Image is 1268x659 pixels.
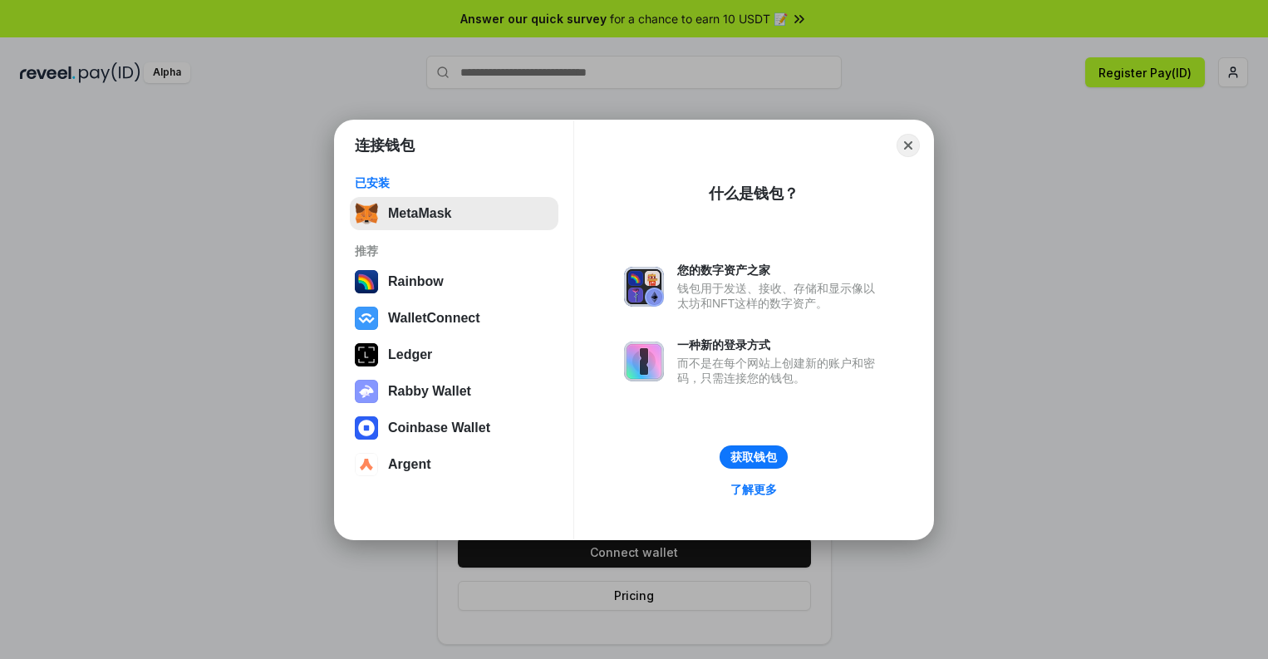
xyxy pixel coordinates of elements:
h1: 连接钱包 [355,135,415,155]
a: 了解更多 [720,479,787,500]
div: Rainbow [388,274,444,289]
div: 了解更多 [730,482,777,497]
div: 推荐 [355,243,553,258]
button: Coinbase Wallet [350,411,558,445]
div: WalletConnect [388,311,480,326]
div: 获取钱包 [730,450,777,465]
img: svg+xml,%3Csvg%20width%3D%22120%22%20height%3D%22120%22%20viewBox%3D%220%200%20120%20120%22%20fil... [355,270,378,293]
img: svg+xml,%3Csvg%20xmlns%3D%22http%3A%2F%2Fwww.w3.org%2F2000%2Fsvg%22%20fill%3D%22none%22%20viewBox... [355,380,378,403]
div: 什么是钱包？ [709,184,799,204]
div: 而不是在每个网站上创建新的账户和密码，只需连接您的钱包。 [677,356,883,386]
div: 您的数字资产之家 [677,263,883,278]
div: MetaMask [388,206,451,221]
div: Argent [388,457,431,472]
button: Close [897,134,920,157]
button: 获取钱包 [720,445,788,469]
img: svg+xml,%3Csvg%20width%3D%2228%22%20height%3D%2228%22%20viewBox%3D%220%200%2028%2028%22%20fill%3D... [355,307,378,330]
img: svg+xml,%3Csvg%20xmlns%3D%22http%3A%2F%2Fwww.w3.org%2F2000%2Fsvg%22%20width%3D%2228%22%20height%3... [355,343,378,366]
div: Ledger [388,347,432,362]
button: Rabby Wallet [350,375,558,408]
img: svg+xml,%3Csvg%20xmlns%3D%22http%3A%2F%2Fwww.w3.org%2F2000%2Fsvg%22%20fill%3D%22none%22%20viewBox... [624,267,664,307]
button: Argent [350,448,558,481]
button: MetaMask [350,197,558,230]
div: Coinbase Wallet [388,420,490,435]
div: Rabby Wallet [388,384,471,399]
img: svg+xml,%3Csvg%20xmlns%3D%22http%3A%2F%2Fwww.w3.org%2F2000%2Fsvg%22%20fill%3D%22none%22%20viewBox... [624,342,664,381]
button: WalletConnect [350,302,558,335]
button: Rainbow [350,265,558,298]
button: Ledger [350,338,558,371]
div: 已安装 [355,175,553,190]
img: svg+xml,%3Csvg%20width%3D%2228%22%20height%3D%2228%22%20viewBox%3D%220%200%2028%2028%22%20fill%3D... [355,416,378,440]
img: svg+xml,%3Csvg%20fill%3D%22none%22%20height%3D%2233%22%20viewBox%3D%220%200%2035%2033%22%20width%... [355,202,378,225]
div: 钱包用于发送、接收、存储和显示像以太坊和NFT这样的数字资产。 [677,281,883,311]
img: svg+xml,%3Csvg%20width%3D%2228%22%20height%3D%2228%22%20viewBox%3D%220%200%2028%2028%22%20fill%3D... [355,453,378,476]
div: 一种新的登录方式 [677,337,883,352]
